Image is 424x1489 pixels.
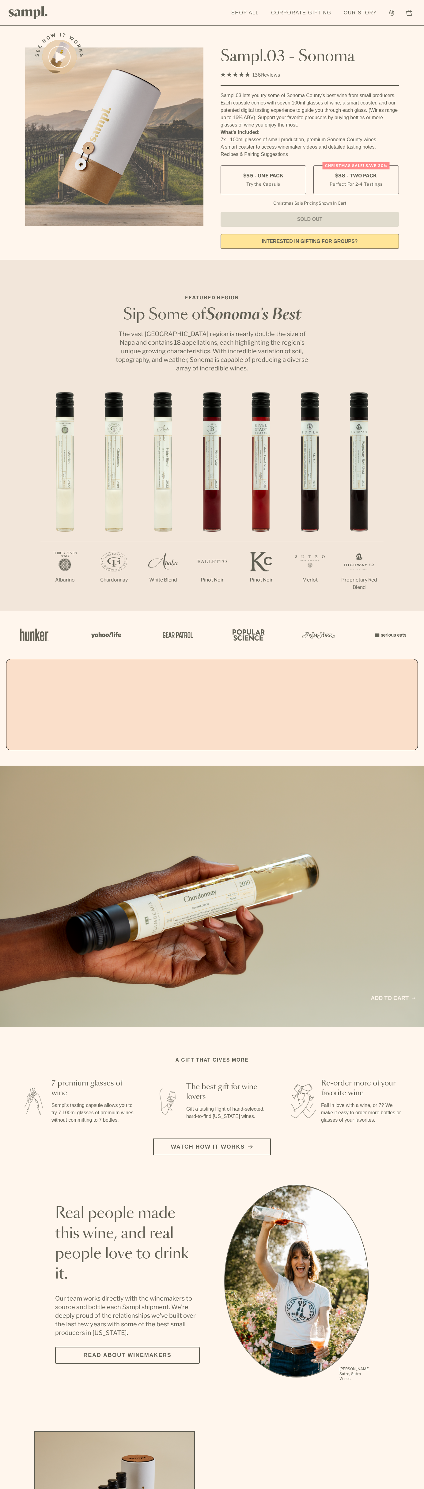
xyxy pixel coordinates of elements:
[224,1185,369,1382] div: slide 1
[330,181,382,187] small: Perfect For 2-4 Tastings
[221,234,399,249] a: interested in gifting for groups?
[237,392,286,603] li: 5 / 7
[176,1056,249,1064] h2: A gift that gives more
[270,200,349,206] li: Christmas Sale Pricing Shown In Cart
[335,172,377,179] span: $88 - Two Pack
[40,576,89,584] p: Albarino
[221,47,399,66] h1: Sampl.03 - Sonoma
[221,212,399,227] button: Sold Out
[221,151,399,158] li: Recipes & Pairing Suggestions
[252,72,261,78] span: 136
[16,622,53,648] img: Artboard_1_c8cd28af-0030-4af1-819c-248e302c7f06_x450.png
[321,1102,404,1124] p: Fall in love with a wine, or 7? We make it easy to order more bottles or glasses of your favorites.
[268,6,335,20] a: Corporate Gifting
[40,392,89,603] li: 1 / 7
[206,308,301,322] em: Sonoma's Best
[89,392,138,603] li: 2 / 7
[246,181,280,187] small: Try the Capsule
[261,72,280,78] span: Reviews
[341,6,380,20] a: Our Story
[237,576,286,584] p: Pinot Noir
[25,47,203,226] img: Sampl.03 - Sonoma
[286,392,335,603] li: 6 / 7
[323,162,390,169] div: Christmas SALE! Save 20%
[221,136,399,143] li: 7x - 100ml glasses of small production, premium Sonoma County wines
[335,576,384,591] p: Proprietary Red Blend
[153,1139,271,1155] button: Watch how it works
[321,1078,404,1098] h3: Re-order more of your favorite wine
[187,392,237,603] li: 4 / 7
[187,576,237,584] p: Pinot Noir
[51,1102,135,1124] p: Sampl's tasting capsule allows you to try 7 100ml glasses of premium wines without committing to ...
[87,622,124,648] img: Artboard_6_04f9a106-072f-468a-bdd7-f11783b05722_x450.png
[55,1347,200,1364] a: Read about Winemakers
[228,6,262,20] a: Shop All
[221,92,399,129] div: Sampl.03 lets you try some of Sonoma County's best wine from small producers. Each capsule comes ...
[9,6,48,19] img: Sampl logo
[335,392,384,611] li: 7 / 7
[138,392,187,603] li: 3 / 7
[138,576,187,584] p: White Blend
[114,330,310,373] p: The vast [GEOGRAPHIC_DATA] region is nearly double the size of Napa and contains 18 appellations,...
[339,1366,369,1381] p: [PERSON_NAME] Sutro, Sutro Wines
[221,143,399,151] li: A smart coaster to access winemaker videos and detailed tasting notes.
[224,1185,369,1382] ul: carousel
[286,576,335,584] p: Merlot
[158,622,195,648] img: Artboard_5_7fdae55a-36fd-43f7-8bfd-f74a06a2878e_x450.png
[55,1294,200,1337] p: Our team works directly with the winemakers to source and bottle each Sampl shipment. We’re deepl...
[186,1105,270,1120] p: Gift a tasting flight of hand-selected, hard-to-find [US_STATE] wines.
[114,294,310,301] p: Featured Region
[89,576,138,584] p: Chardonnay
[243,172,284,179] span: $55 - One Pack
[186,1082,270,1102] h3: The best gift for wine lovers
[371,622,408,648] img: Artboard_7_5b34974b-f019-449e-91fb-745f8d0877ee_x450.png
[55,1203,200,1284] h2: Real people made this wine, and real people love to drink it.
[51,1078,135,1098] h3: 7 premium glasses of wine
[300,622,337,648] img: Artboard_3_0b291449-6e8c-4d07-b2c2-3f3601a19cd1_x450.png
[42,40,77,74] button: See how it works
[221,130,259,135] strong: What’s Included:
[229,622,266,648] img: Artboard_4_28b4d326-c26e-48f9-9c80-911f17d6414e_x450.png
[371,994,415,1002] a: Add to cart
[114,308,310,322] h2: Sip Some of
